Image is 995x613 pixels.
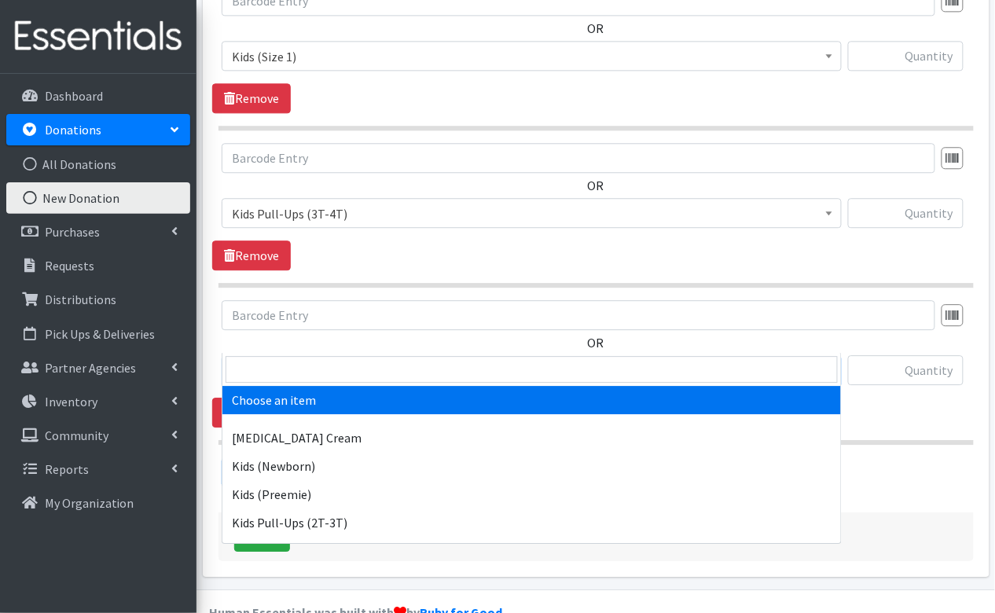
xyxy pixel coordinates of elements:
label: OR [588,19,604,38]
span: Kids (Size 1) [232,46,832,68]
li: Choose an item [222,386,841,414]
input: Barcode Entry [222,143,935,173]
li: [MEDICAL_DATA] Cream [222,424,841,452]
p: Partner Agencies [45,360,137,376]
p: Inventory [45,394,97,409]
a: Community [6,420,190,451]
p: Distributions [45,292,116,307]
label: OR [588,333,604,352]
label: OR [588,176,604,195]
p: Pick Ups & Deliveries [45,326,156,342]
li: Kids Pull-Ups (3T-4T) [222,537,841,565]
a: Distributions [6,284,190,315]
input: Quantity [848,355,964,385]
a: Reports [6,453,190,485]
input: Quantity [848,41,964,71]
a: Pick Ups & Deliveries [6,318,190,350]
a: Donations [6,114,190,145]
p: Community [45,428,108,443]
span: Kids Pull-Ups (3T-4T) [232,203,832,225]
img: HumanEssentials [6,10,190,63]
p: Purchases [45,224,100,240]
a: Remove [212,398,291,428]
a: Remove [212,83,291,113]
a: New Donation [6,182,190,214]
input: Barcode Entry [222,300,935,330]
li: Kids (Newborn) [222,452,841,480]
a: Requests [6,250,190,281]
a: Purchases [6,216,190,248]
span: Kids Pull-Ups (3T-4T) [222,198,842,228]
a: My Organization [6,487,190,519]
a: Inventory [6,386,190,417]
a: Remove [212,240,291,270]
input: Quantity [848,198,964,228]
li: Kids Pull-Ups (2T-3T) [222,508,841,537]
span: Kids (Size 1) [222,41,842,71]
p: Donations [45,122,101,138]
p: My Organization [45,495,134,511]
li: Kids (Preemie) [222,480,841,508]
p: Dashboard [45,88,103,104]
a: Dashboard [6,80,190,112]
a: All Donations [6,149,190,180]
a: Partner Agencies [6,352,190,384]
p: Reports [45,461,89,477]
p: Requests [45,258,94,273]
